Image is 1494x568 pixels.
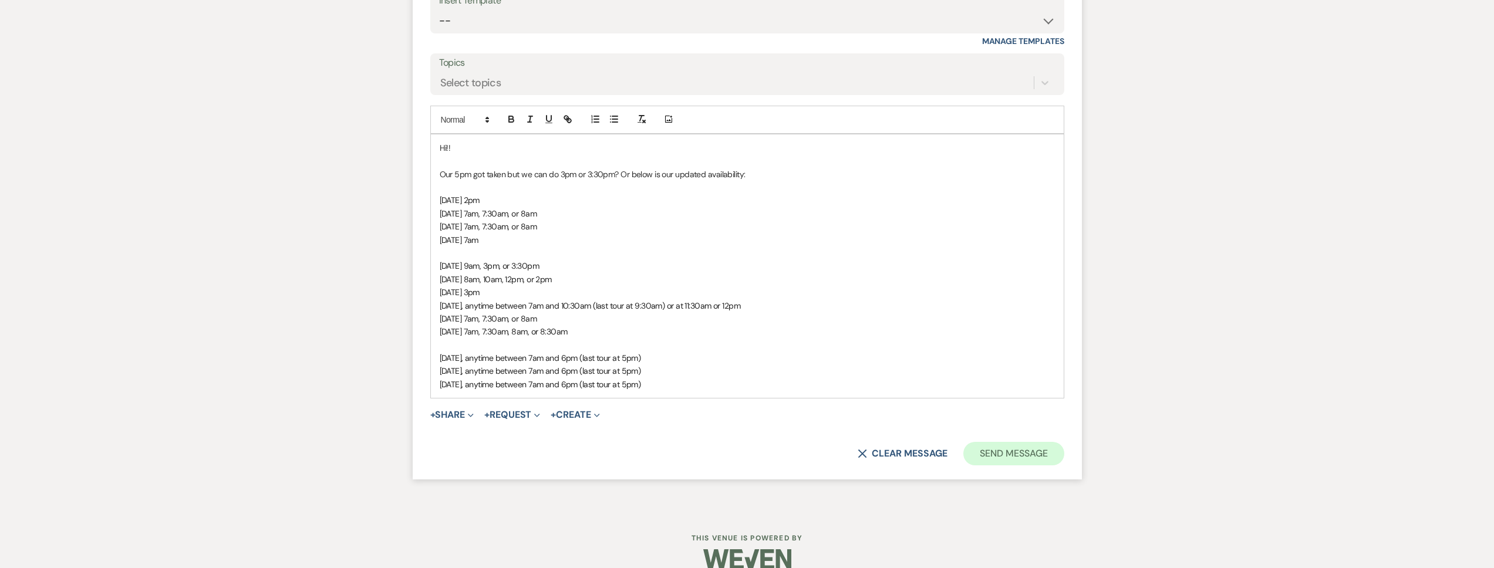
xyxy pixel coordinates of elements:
[551,410,556,420] span: +
[430,410,474,420] button: Share
[982,36,1064,46] a: Manage Templates
[440,168,1055,181] p: Our 5pm got taken but we can do 3pm or 3:30pm? Or below is our updated availability:
[440,300,741,311] span: [DATE], anytime between 7am and 10:30am (last tour at 9:30am) or at 11:30am or 12pm
[440,141,1055,154] p: Hi!!
[440,235,478,245] span: [DATE] 7am
[440,195,480,205] span: [DATE] 2pm
[440,353,641,363] span: [DATE], anytime between 7am and 6pm (last tour at 5pm)
[440,326,568,337] span: [DATE] 7am, 7:30am, 8am, or 8:30am
[440,75,501,90] div: Select topics
[430,410,436,420] span: +
[440,366,641,376] span: [DATE], anytime between 7am and 6pm (last tour at 5pm)
[484,410,540,420] button: Request
[440,208,537,219] span: [DATE] 7am, 7:30am, or 8am
[439,55,1055,72] label: Topics
[963,442,1064,465] button: Send Message
[440,313,537,324] span: [DATE] 7am, 7:30am, or 8am
[440,379,641,390] span: [DATE], anytime between 7am and 6pm (last tour at 5pm)
[440,274,552,285] span: [DATE] 8am, 10am, 12pm, or 2pm
[440,287,480,297] span: [DATE] 3pm
[440,261,539,271] span: [DATE] 9am, 3pm, or 3:30pm
[858,449,947,458] button: Clear message
[551,410,599,420] button: Create
[484,410,490,420] span: +
[440,221,537,232] span: [DATE] 7am, 7:30am, or 8am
